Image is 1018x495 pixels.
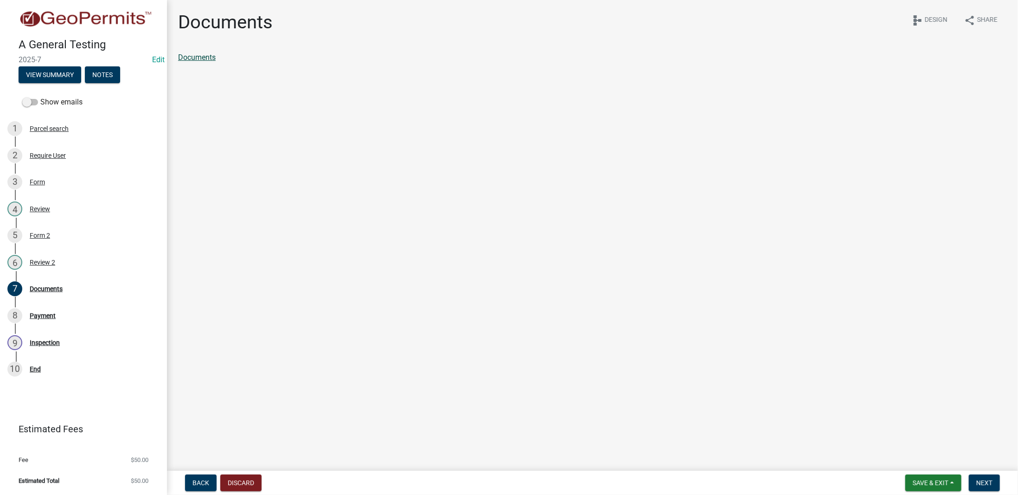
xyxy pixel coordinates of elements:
[30,125,69,132] div: Parcel search
[152,55,165,64] a: Edit
[905,475,961,491] button: Save & Exit
[7,228,22,243] div: 5
[131,457,148,463] span: $50.00
[969,475,1000,491] button: Next
[30,259,55,266] div: Review 2
[19,10,152,28] img: Schneider Testing
[7,255,22,270] div: 6
[30,366,41,372] div: End
[7,308,22,323] div: 8
[7,121,22,136] div: 1
[977,15,998,26] span: Share
[30,313,56,319] div: Payment
[30,179,45,185] div: Form
[957,11,1005,29] button: shareShare
[913,479,948,487] span: Save & Exit
[19,38,160,52] h4: A General Testing
[178,11,273,33] h1: Documents
[7,362,22,377] div: 10
[30,232,50,239] div: Form 2
[30,286,63,292] div: Documents
[19,478,59,484] span: Estimated Total
[976,479,992,487] span: Next
[185,475,217,491] button: Back
[7,335,22,350] div: 9
[904,11,955,29] button: schemaDesign
[30,206,50,212] div: Review
[7,281,22,296] div: 7
[220,475,262,491] button: Discard
[152,55,165,64] wm-modal-confirm: Edit Application Number
[22,97,83,108] label: Show emails
[192,479,209,487] span: Back
[912,15,923,26] i: schema
[85,66,120,83] button: Notes
[178,53,216,62] a: Documents
[7,148,22,163] div: 2
[30,339,60,346] div: Inspection
[19,457,28,463] span: Fee
[19,66,81,83] button: View Summary
[964,15,975,26] i: share
[925,15,948,26] span: Design
[85,72,120,79] wm-modal-confirm: Notes
[7,420,152,438] a: Estimated Fees
[7,202,22,216] div: 4
[19,72,81,79] wm-modal-confirm: Summary
[30,152,66,159] div: Require User
[19,55,148,64] span: 2025-7
[7,175,22,189] div: 3
[131,478,148,484] span: $50.00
